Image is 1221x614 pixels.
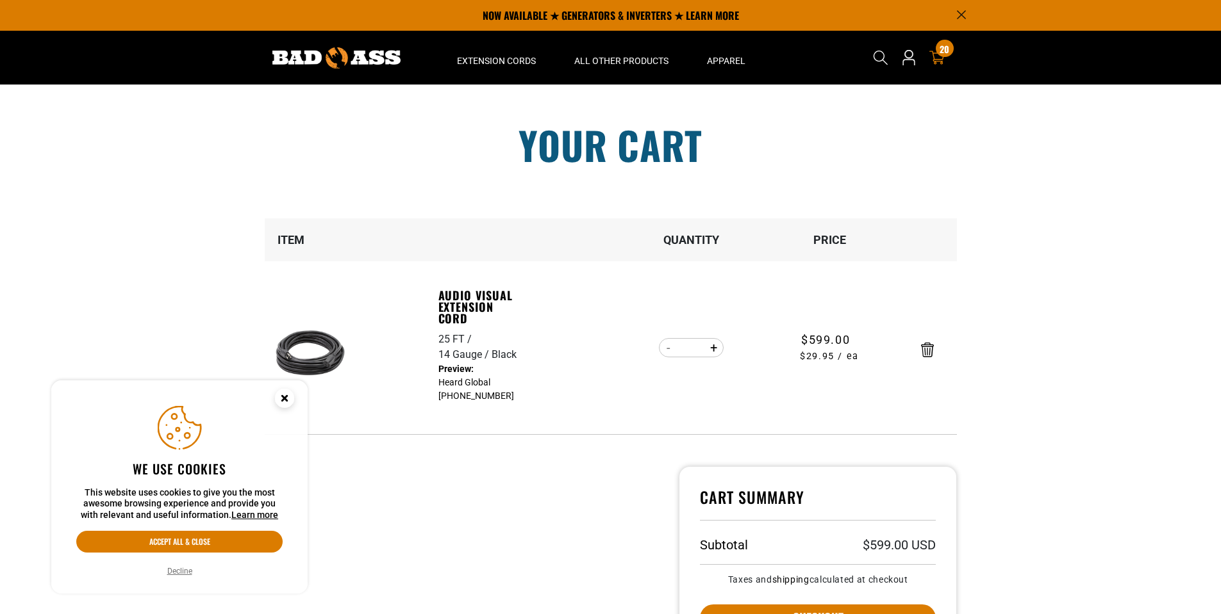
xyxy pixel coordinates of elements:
summary: Apparel [688,31,765,85]
img: Bad Ass Extension Cords [272,47,401,69]
span: 20 [940,44,949,54]
dd: Heard Global [PHONE_NUMBER] [438,362,527,403]
a: Learn more [231,510,278,520]
span: Apparel [707,55,745,67]
a: Audio Visual Extension Cord [438,289,527,324]
th: Item [265,218,438,261]
aside: Cookie Consent [51,380,308,594]
span: $599.00 [801,331,850,348]
button: Accept all & close [76,531,283,553]
h2: We use cookies [76,460,283,477]
th: Quantity [622,218,760,261]
h3: Subtotal [700,538,748,551]
img: black [270,312,351,393]
summary: Extension Cords [438,31,555,85]
summary: Search [870,47,891,68]
p: This website uses cookies to give you the most awesome browsing experience and provide you with r... [76,487,283,521]
a: Remove Audio Visual Extension Cord - 25 FT / 14 Gauge / Black [921,345,934,354]
button: Decline [163,565,196,578]
a: shipping [772,574,810,585]
div: 14 Gauge [438,347,492,362]
span: All Other Products [574,55,669,67]
h1: Your cart [255,125,967,164]
span: Extension Cords [457,55,536,67]
small: Taxes and calculated at checkout [700,575,936,584]
h4: Cart Summary [700,487,936,521]
th: Price [760,218,899,261]
div: 25 FT [438,332,474,347]
div: Black [492,347,517,362]
span: $29.95 / ea [761,350,898,364]
summary: All Other Products [555,31,688,85]
input: Quantity for Audio Visual Extension Cord [679,337,704,359]
p: $599.00 USD [863,538,936,551]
